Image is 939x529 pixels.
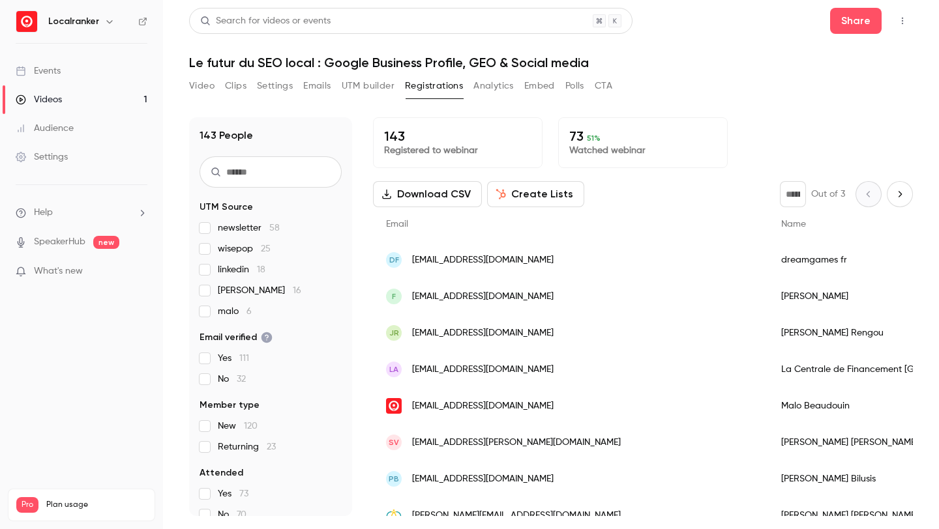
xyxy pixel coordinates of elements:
[261,244,271,253] span: 25
[237,510,246,519] span: 70
[218,305,252,318] span: malo
[218,440,276,453] span: Returning
[200,14,331,28] div: Search for videos or events
[218,508,246,521] span: No
[373,181,482,207] button: Download CSV
[473,76,514,96] button: Analytics
[189,55,913,70] h1: Le futur du SEO local : Google Business Profile, GEO & Social media
[569,144,717,157] p: Watched webinar
[225,76,246,96] button: Clips
[565,76,584,96] button: Polls
[384,144,531,157] p: Registered to webinar
[218,352,249,365] span: Yes
[200,128,253,143] h1: 143 People
[303,76,331,96] button: Emails
[389,254,399,266] span: df
[218,263,265,276] span: linkedin
[811,188,845,201] p: Out of 3
[587,134,601,143] span: 51 %
[200,331,273,344] span: Email verified
[257,76,293,96] button: Settings
[412,290,554,304] span: [EMAIL_ADDRESS][DOMAIN_NAME]
[34,264,83,278] span: What's new
[412,436,621,450] span: [EMAIL_ADDRESS][PERSON_NAME][DOMAIN_NAME]
[412,253,554,267] span: [EMAIL_ADDRESS][DOMAIN_NAME]
[405,76,463,96] button: Registrations
[16,93,62,106] div: Videos
[269,223,280,233] span: 58
[16,206,147,220] li: help-dropdown-opener
[218,487,248,500] span: Yes
[246,307,252,316] span: 6
[781,220,806,229] span: Name
[412,509,621,522] span: [PERSON_NAME][EMAIL_ADDRESS][DOMAIN_NAME]
[46,500,147,510] span: Plan usage
[595,76,612,96] button: CTA
[389,473,399,485] span: PB
[267,442,276,451] span: 23
[412,399,554,413] span: [EMAIL_ADDRESS][DOMAIN_NAME]
[412,472,554,486] span: [EMAIL_ADDRESS][DOMAIN_NAME]
[16,64,61,78] div: Events
[389,364,398,375] span: LA
[16,497,38,513] span: Pro
[887,181,913,207] button: Next page
[392,291,396,302] span: f
[218,222,280,235] span: newsletter
[412,363,554,377] span: [EMAIL_ADDRESS][DOMAIN_NAME]
[218,420,258,433] span: New
[16,122,74,135] div: Audience
[239,354,249,363] span: 111
[293,286,301,295] span: 16
[16,150,68,164] div: Settings
[218,373,246,386] span: No
[389,436,399,448] span: SV
[386,398,402,414] img: localranker.fr
[389,327,399,339] span: JR
[257,265,265,274] span: 18
[569,128,717,144] p: 73
[384,128,531,144] p: 143
[200,466,243,479] span: Attended
[200,201,253,214] span: UTM Source
[200,399,260,412] span: Member type
[48,15,99,28] h6: Localranker
[16,11,37,32] img: Localranker
[830,8,882,34] button: Share
[342,76,395,96] button: UTM builder
[93,236,119,249] span: new
[892,10,913,31] button: Top Bar Actions
[386,508,402,523] img: capvital.fr
[189,76,215,96] button: Video
[34,206,53,220] span: Help
[244,422,258,431] span: 120
[386,220,408,229] span: Email
[218,242,271,255] span: wisepop
[237,375,246,384] span: 32
[218,284,301,297] span: [PERSON_NAME]
[412,326,554,340] span: [EMAIL_ADDRESS][DOMAIN_NAME]
[524,76,555,96] button: Embed
[34,235,85,249] a: SpeakerHub
[487,181,584,207] button: Create Lists
[239,489,248,498] span: 73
